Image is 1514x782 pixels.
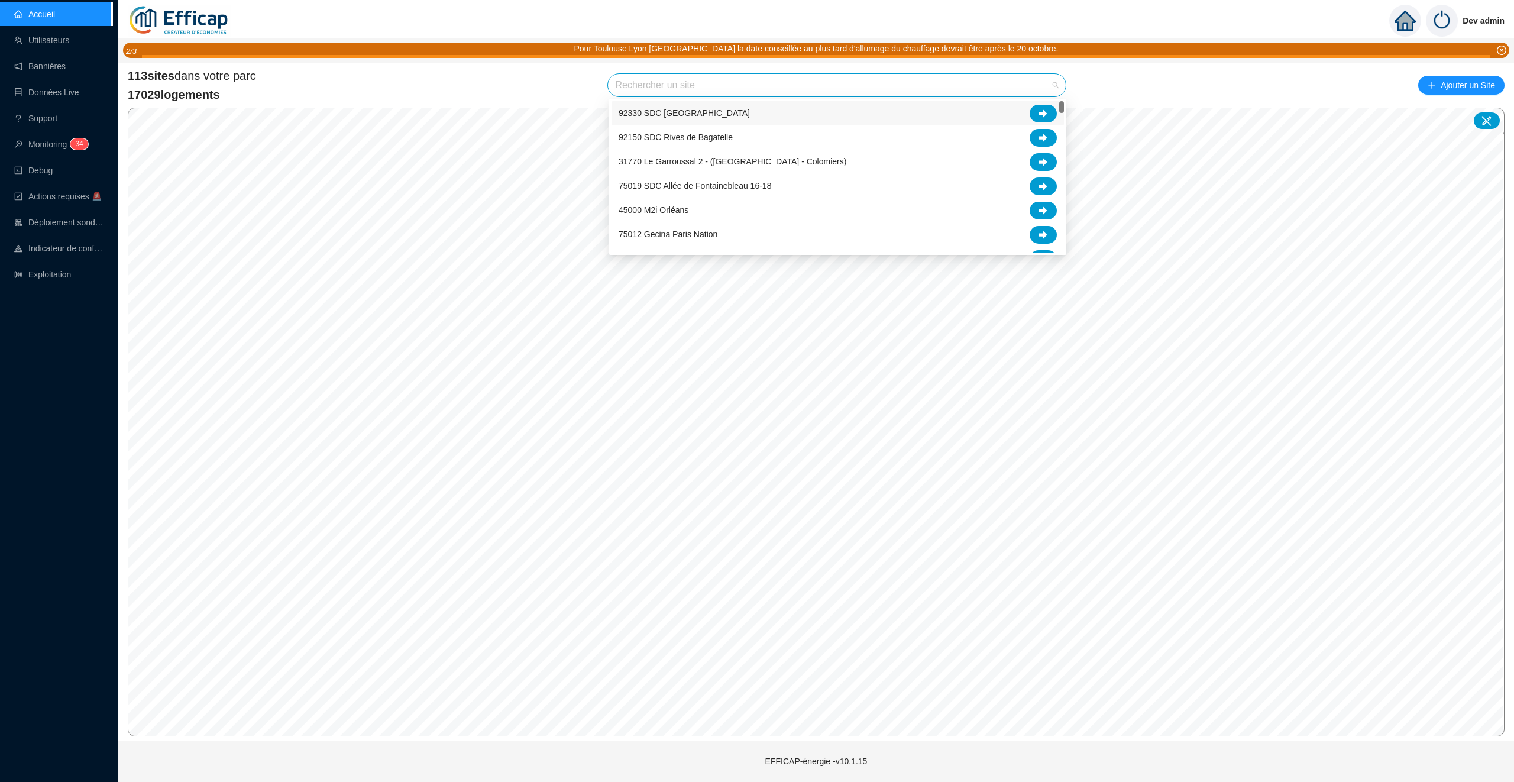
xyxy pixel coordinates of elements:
a: notificationBannières [14,62,66,71]
div: 45000 M2i Orléans [612,198,1064,222]
a: monitorMonitoring34 [14,140,85,149]
a: questionSupport [14,114,57,123]
div: 78150 Siège EFFICAP Le Chesnay [612,247,1064,271]
span: 92330 SDC [GEOGRAPHIC_DATA] [619,107,750,119]
div: Pour Toulouse Lyon [GEOGRAPHIC_DATA] la date conseillée au plus tard d'allumage du chauffage devr... [574,43,1058,55]
div: 92150 SDC Rives de Bagatelle [612,125,1064,150]
span: close-circle [1497,46,1506,55]
span: check-square [14,192,22,201]
a: databaseDonnées Live [14,88,79,97]
a: teamUtilisateurs [14,35,69,45]
span: 45000 M2i Orléans [619,204,688,216]
span: 3 [75,140,79,148]
span: 75012 Gecina Paris Nation [619,228,717,241]
a: codeDebug [14,166,53,175]
div: 92330 SDC Parc Penthievre [612,101,1064,125]
span: EFFICAP-énergie - v10.1.15 [765,757,868,766]
span: 4 [79,140,83,148]
div: 75012 Gecina Paris Nation [612,222,1064,247]
span: 92150 SDC Rives de Bagatelle [619,131,733,144]
span: Ajouter un Site [1441,77,1495,93]
canvas: Map [128,108,1503,736]
span: dans votre parc [128,67,256,84]
span: home [1395,10,1416,31]
span: Actions requises 🚨 [28,192,102,201]
span: plus [1428,81,1436,89]
i: 2 / 3 [126,47,137,56]
a: heat-mapIndicateur de confort [14,244,104,253]
span: 75019 SDC Allée de Fontainebleau 16-18 [619,180,771,192]
button: Ajouter un Site [1418,76,1505,95]
span: 113 sites [128,69,174,82]
div: 31770 Le Garroussal 2 - (Toulouse - Colomiers) [612,150,1064,174]
a: homeAccueil [14,9,55,19]
a: slidersExploitation [14,270,71,279]
a: clusterDéploiement sondes [14,218,104,227]
span: 31770 Le Garroussal 2 - ([GEOGRAPHIC_DATA] - Colomiers) [619,156,846,168]
span: 17029 logements [128,86,256,103]
img: power [1426,5,1458,37]
span: Dev admin [1463,2,1505,40]
sup: 34 [70,138,88,150]
div: 75019 SDC Allée de Fontainebleau 16-18 [612,174,1064,198]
